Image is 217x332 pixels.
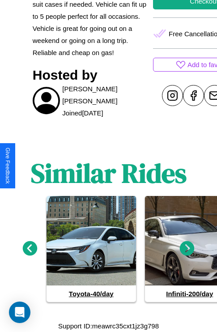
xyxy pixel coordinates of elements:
[47,196,136,302] a: Toyota-40/day
[62,83,149,107] p: [PERSON_NAME] [PERSON_NAME]
[47,285,136,302] h4: Toyota - 40 /day
[9,302,30,323] div: Open Intercom Messenger
[62,107,103,119] p: Joined [DATE]
[58,320,159,332] p: Support ID: meawrc35cxt1jz3g798
[33,68,149,83] h3: Hosted by
[4,148,11,184] div: Give Feedback
[31,155,187,192] h1: Similar Rides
